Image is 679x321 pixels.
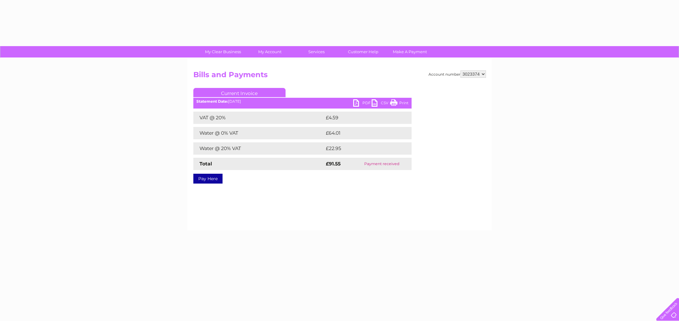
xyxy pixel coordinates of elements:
strong: £91.55 [326,161,341,167]
td: £22.95 [324,142,399,155]
td: £4.59 [324,112,397,124]
a: Make A Payment [385,46,435,57]
a: My Clear Business [198,46,248,57]
b: Statement Date: [196,99,228,104]
h2: Bills and Payments [193,70,486,82]
a: Current Invoice [193,88,286,97]
a: CSV [372,99,390,108]
td: VAT @ 20% [193,112,324,124]
div: [DATE] [193,99,412,104]
a: My Account [244,46,295,57]
td: Water @ 20% VAT [193,142,324,155]
strong: Total [199,161,212,167]
a: Services [291,46,342,57]
a: Pay Here [193,174,223,184]
td: Water @ 0% VAT [193,127,324,139]
a: PDF [353,99,372,108]
td: £64.01 [324,127,399,139]
a: Customer Help [338,46,389,57]
div: Account number [428,70,486,78]
a: Print [390,99,409,108]
td: Payment received [352,158,412,170]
